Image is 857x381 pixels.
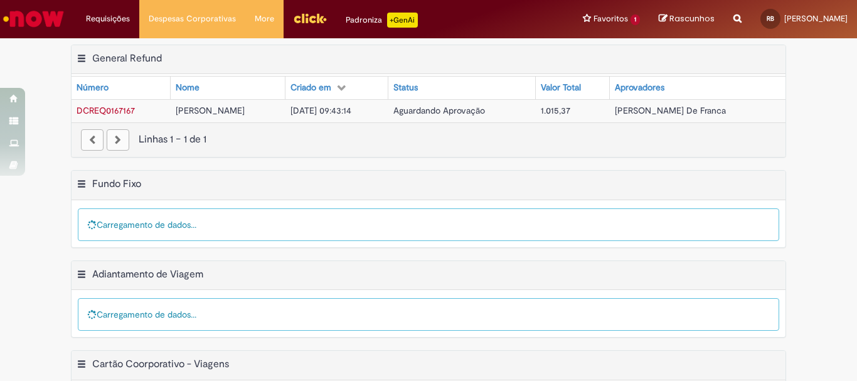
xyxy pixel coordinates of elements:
[255,13,274,25] span: More
[541,82,581,94] div: Valor Total
[393,105,485,116] span: Aguardando Aprovação
[92,178,141,190] h2: Fundo Fixo
[387,13,418,28] p: +GenAi
[290,82,331,94] div: Criado em
[631,14,640,25] span: 1
[346,13,418,28] div: Padroniza
[78,208,779,241] div: Carregamento de dados...
[77,105,135,116] a: Abrir Registro: DCREQ0167167
[92,358,229,371] h2: Cartão Coorporativo - Viagens
[541,105,570,116] span: 1.015,37
[81,132,776,147] div: Linhas 1 − 1 de 1
[86,13,130,25] span: Requisições
[393,82,418,94] div: Status
[92,52,162,65] h2: General Refund
[77,178,87,194] button: Fundo Fixo Menu de contexto
[594,13,628,25] span: Favoritos
[77,105,135,116] span: DCREQ0167167
[149,13,236,25] span: Despesas Corporativas
[72,122,785,157] nav: paginação
[77,268,87,284] button: Adiantamento de Viagem Menu de contexto
[659,13,715,25] a: Rascunhos
[1,6,66,31] img: ServiceNow
[784,13,848,24] span: [PERSON_NAME]
[78,298,779,331] div: Carregamento de dados...
[615,82,664,94] div: Aprovadores
[176,82,200,94] div: Nome
[176,105,245,116] span: [PERSON_NAME]
[290,105,351,116] span: [DATE] 09:43:14
[615,105,726,116] span: [PERSON_NAME] De Franca
[293,9,327,28] img: click_logo_yellow_360x200.png
[77,82,109,94] div: Número
[77,358,87,374] button: Cartão Coorporativo - Viagens Menu de contexto
[669,13,715,24] span: Rascunhos
[767,14,774,23] span: RB
[92,268,203,281] h2: Adiantamento de Viagem
[77,52,87,68] button: General Refund Menu de contexto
